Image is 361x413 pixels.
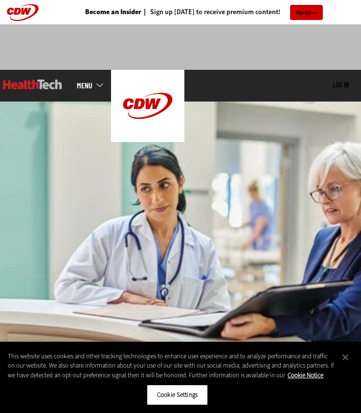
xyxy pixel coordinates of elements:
a: CDW [111,134,184,145]
img: Home [3,80,62,89]
a: Become an Insider [85,9,141,16]
button: Close [335,347,356,368]
a: Sign Up [290,5,323,20]
button: Cookie Settings [147,385,208,405]
a: More information about your privacy [288,371,323,379]
a: mobile-menu [77,82,111,89]
a: Log in [333,80,349,89]
div: User menu [333,81,349,90]
div: This website uses cookies and other tracking technologies to enhance user experience and to analy... [8,351,335,380]
a: Sign up [DATE] to receive premium content! [141,9,280,16]
img: Home [111,70,184,142]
